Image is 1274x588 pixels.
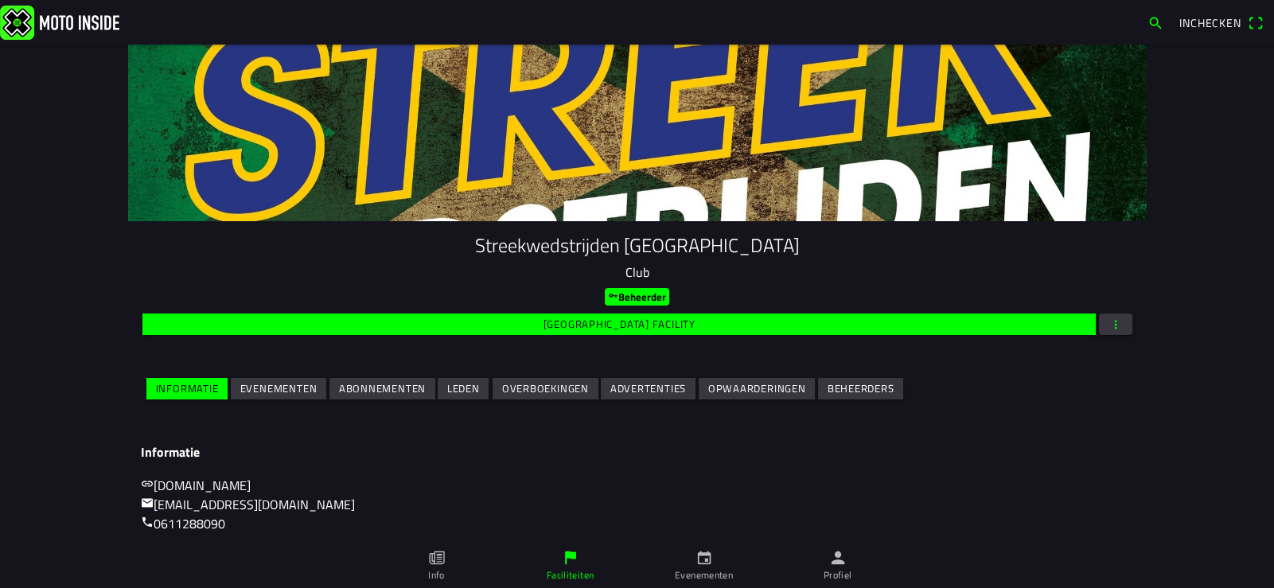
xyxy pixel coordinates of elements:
ion-icon: call [141,516,154,528]
ion-button: Evenementen [231,378,326,399]
ion-badge: Beheerder [605,288,669,306]
p: Club [141,263,1134,282]
span: Inchecken [1179,14,1241,31]
a: Incheckenqr scanner [1171,9,1271,36]
h1: Streekwedstrijden [GEOGRAPHIC_DATA] [141,234,1134,257]
ion-button: Informatie [146,378,228,399]
ion-icon: mail [141,496,154,509]
ion-button: Abonnementen [329,378,435,399]
ion-icon: key [608,290,618,301]
ion-button: Advertenties [601,378,695,399]
ion-icon: calendar [695,549,713,567]
ion-icon: flag [562,549,579,567]
ion-label: Info [428,568,444,582]
ion-label: Evenementen [675,568,733,582]
ion-button: Leden [438,378,489,399]
ion-button: Overboekingen [493,378,598,399]
ion-label: Profiel [824,568,852,582]
ion-icon: person [829,549,847,567]
a: link[DOMAIN_NAME] [141,476,251,495]
ion-button: [GEOGRAPHIC_DATA] facility [142,313,1096,335]
a: call0611288090 [141,514,225,533]
a: search [1140,9,1171,36]
a: mail[EMAIL_ADDRESS][DOMAIN_NAME] [141,495,355,514]
ion-icon: paper [428,549,446,567]
ion-button: Opwaarderingen [699,378,815,399]
ion-icon: link [141,477,154,490]
h3: Informatie [141,445,1134,460]
ion-button: Beheerders [818,378,903,399]
ion-label: Faciliteiten [547,568,594,582]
